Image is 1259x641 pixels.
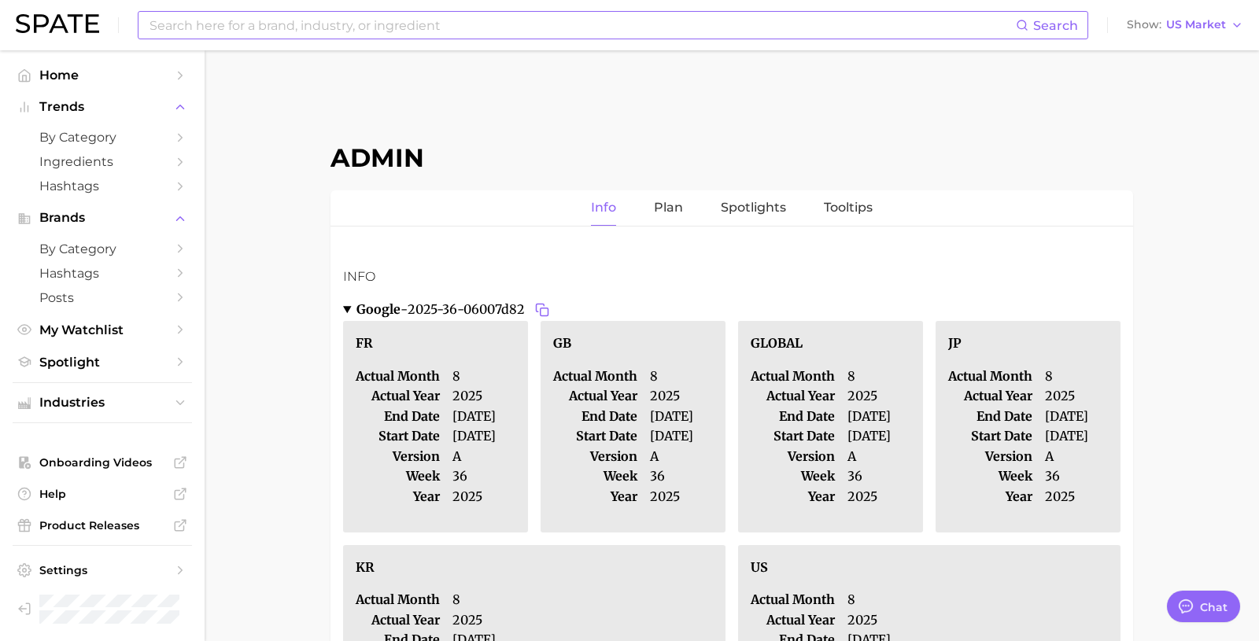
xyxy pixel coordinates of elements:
dd: 8 [452,590,713,610]
dd: 2025 [452,487,515,507]
span: Posts [39,290,165,305]
dl: version [553,447,637,467]
dd: 36 [650,466,713,487]
dl: year [356,487,440,507]
strong: KR [356,559,375,575]
dd: [DATE] [452,426,515,447]
dl: actual month [751,590,835,610]
dl: year [948,487,1032,507]
dl: version [948,447,1032,467]
dd: 2025 [847,610,1108,631]
a: Spotlights [721,190,786,226]
dl: end date [948,407,1032,427]
dl: actual year [751,386,835,407]
dl: actual year [948,386,1032,407]
dl: actual year [356,610,440,631]
span: by Category [39,130,165,145]
dl: start date [356,426,440,447]
a: Help [13,482,192,506]
dd: [DATE] [1045,426,1108,447]
a: Product Releases [13,514,192,537]
dd: 36 [847,466,910,487]
img: SPATE [16,14,99,33]
span: Search [1033,18,1078,33]
dl: actual year [751,610,835,631]
span: - [401,301,408,317]
a: My Watchlist [13,318,192,342]
dd: 36 [452,466,515,487]
span: US Market [1166,20,1226,29]
strong: FR [356,335,373,351]
span: Home [39,68,165,83]
span: Brands [39,211,165,225]
dd: 2025 [650,487,713,507]
span: Hashtags [39,266,165,281]
dl: week [356,466,440,487]
dl: start date [751,426,835,447]
dd: 2025 [1045,386,1108,407]
a: Tooltips [824,190,873,226]
dl: actual month [356,367,440,387]
dl: version [356,447,440,467]
span: Show [1127,20,1161,29]
button: Industries [13,391,192,414]
dl: end date [356,407,440,427]
dd: a [1045,447,1108,467]
dd: [DATE] [1045,407,1108,427]
span: Ingredients [39,154,165,169]
a: Hashtags [13,261,192,286]
a: Posts [13,286,192,310]
span: by Category [39,241,165,256]
dd: a [650,447,713,467]
dl: week [553,466,637,487]
dl: actual month [751,367,835,387]
span: Spotlight [39,355,165,370]
a: Info [591,190,616,226]
dl: week [948,466,1032,487]
strong: JP [948,335,962,351]
dl: actual month [948,367,1032,387]
dd: 2025 [847,386,910,407]
strong: GB [553,335,571,351]
button: Copy 2025-36-06007d82 to clipboard [531,299,553,321]
span: Settings [39,563,165,577]
dd: 8 [452,367,515,387]
dl: actual year [553,386,637,407]
span: Help [39,487,165,501]
dl: actual year [356,386,440,407]
span: Trends [39,100,165,114]
h1: Admin [330,142,1133,173]
span: Hashtags [39,179,165,193]
dl: start date [948,426,1032,447]
dd: [DATE] [650,426,713,447]
button: Trends [13,95,192,119]
a: by Category [13,237,192,261]
dl: actual month [553,367,637,387]
dl: year [553,487,637,507]
dl: version [751,447,835,467]
dd: 8 [847,367,910,387]
dl: end date [751,407,835,427]
dl: actual month [356,590,440,610]
a: Plan [654,190,683,226]
a: Settings [13,558,192,582]
dd: a [847,447,910,467]
dd: 2025 [452,610,713,631]
span: My Watchlist [39,322,165,337]
button: ShowUS Market [1123,15,1247,35]
a: Onboarding Videos [13,451,192,474]
dl: start date [553,426,637,447]
dd: 2025 [1045,487,1108,507]
a: Spotlight [13,350,192,374]
strong: GLOBAL [751,335,803,351]
a: by Category [13,125,192,149]
dd: 8 [650,367,713,387]
dd: 8 [1045,367,1108,387]
a: Ingredients [13,149,192,174]
dd: 2025 [650,386,713,407]
dd: a [452,447,515,467]
span: Industries [39,396,165,410]
a: Log out. Currently logged in as Brennan McVicar with e-mail brennan@spate.nyc. [13,590,192,628]
dd: 2025 [847,487,910,507]
dd: 8 [847,590,1108,610]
